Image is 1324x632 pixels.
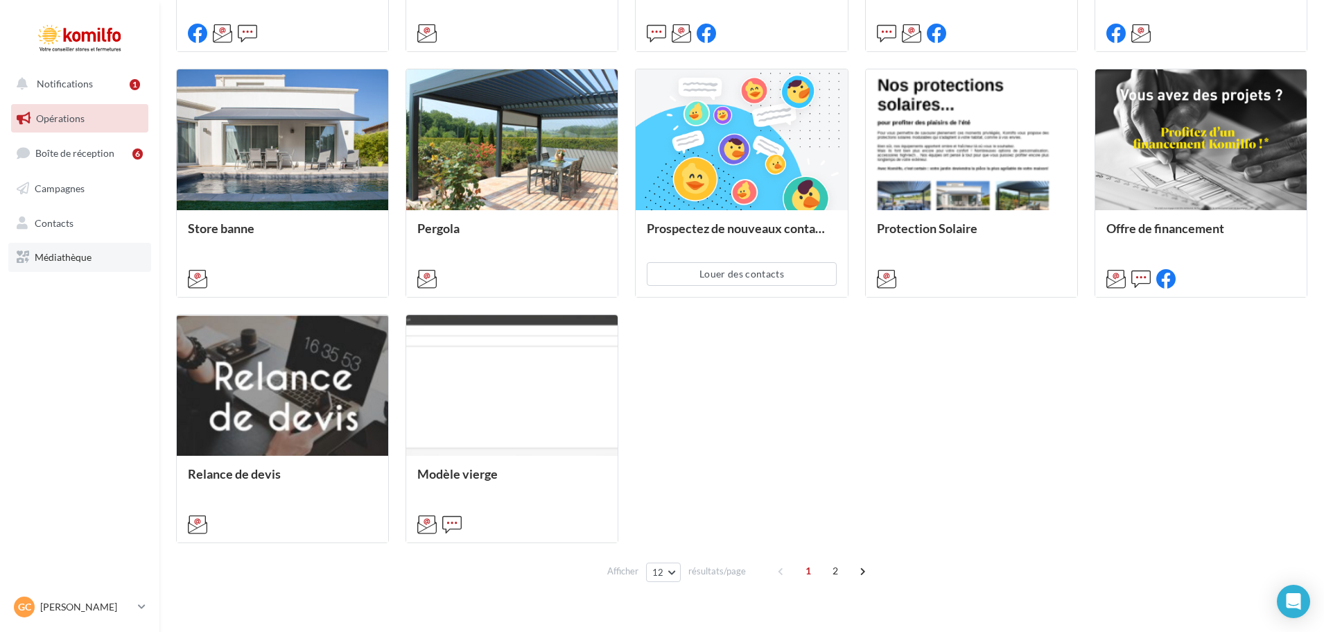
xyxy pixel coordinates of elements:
[1277,585,1310,618] div: Open Intercom Messenger
[35,147,114,159] span: Boîte de réception
[8,243,151,272] a: Médiathèque
[647,262,836,286] button: Louer des contacts
[18,600,31,614] span: GC
[824,560,846,582] span: 2
[188,221,377,249] div: Store banne
[8,104,151,133] a: Opérations
[607,565,638,578] span: Afficher
[652,567,664,578] span: 12
[188,467,377,495] div: Relance de devis
[8,174,151,203] a: Campagnes
[35,182,85,194] span: Campagnes
[877,221,1066,249] div: Protection Solaire
[8,69,146,99] button: Notifications 1
[35,216,73,228] span: Contacts
[37,78,93,89] span: Notifications
[1106,221,1296,249] div: Offre de financement
[646,563,681,582] button: 12
[35,251,92,263] span: Médiathèque
[417,221,607,249] div: Pergola
[132,148,143,160] div: 6
[797,560,819,582] span: 1
[130,79,140,90] div: 1
[417,467,607,495] div: Modèle vierge
[8,209,151,238] a: Contacts
[688,565,746,578] span: résultats/page
[647,221,836,249] div: Prospectez de nouveaux contacts
[8,138,151,168] a: Boîte de réception6
[40,600,132,614] p: [PERSON_NAME]
[11,594,148,620] a: GC [PERSON_NAME]
[36,112,85,124] span: Opérations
